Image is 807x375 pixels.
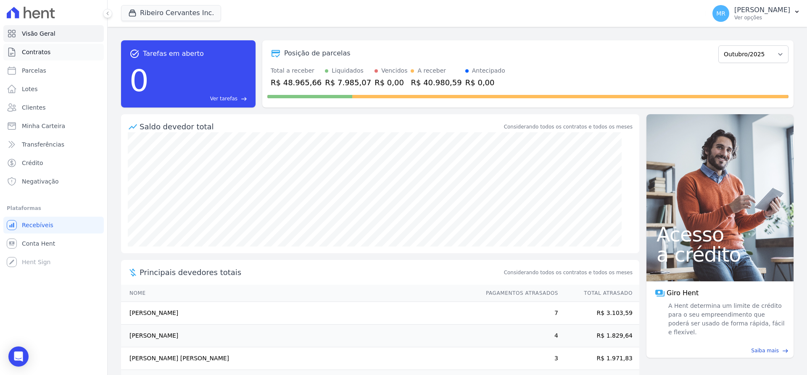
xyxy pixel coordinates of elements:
span: Ver tarefas [210,95,237,102]
div: R$ 0,00 [374,77,407,88]
span: Lotes [22,85,38,93]
div: Saldo devedor total [140,121,502,132]
div: Antecipado [472,66,505,75]
span: Negativação [22,177,59,186]
span: MR [716,10,725,16]
span: Acesso [657,224,783,244]
div: Considerando todos os contratos e todos os meses [504,123,633,131]
span: Clientes [22,103,45,112]
td: [PERSON_NAME] [121,325,478,347]
div: R$ 48.965,66 [271,77,322,88]
td: [PERSON_NAME] [PERSON_NAME] [121,347,478,370]
a: Recebíveis [3,217,104,233]
span: Visão Geral [22,29,55,38]
span: Considerando todos os contratos e todos os meses [504,269,633,276]
span: Principais devedores totais [140,267,502,278]
a: Clientes [3,99,104,116]
td: 4 [478,325,559,347]
p: [PERSON_NAME] [734,6,790,14]
a: Negativação [3,173,104,190]
span: A Hent determina um limite de crédito para o seu empreendimento que poderá ser usado de forma ráp... [667,302,785,337]
span: Tarefas em aberto [143,49,204,59]
span: Parcelas [22,66,46,75]
a: Minha Carteira [3,118,104,134]
div: Vencidos [381,66,407,75]
div: Posição de parcelas [284,48,351,58]
span: Contratos [22,48,50,56]
a: Transferências [3,136,104,153]
div: Plataformas [7,203,100,213]
td: [PERSON_NAME] [121,302,478,325]
a: Crédito [3,155,104,171]
div: R$ 7.985,07 [325,77,371,88]
a: Contratos [3,44,104,60]
span: Transferências [22,140,64,149]
span: Recebíveis [22,221,53,229]
button: Ribeiro Cervantes Inc. [121,5,221,21]
span: east [241,96,247,102]
span: Minha Carteira [22,122,65,130]
div: Liquidados [332,66,364,75]
a: Saiba mais east [651,347,789,354]
span: Crédito [22,159,43,167]
div: R$ 40.980,59 [411,77,462,88]
td: R$ 3.103,59 [559,302,639,325]
a: Ver tarefas east [152,95,247,102]
span: Giro Hent [667,288,699,298]
span: Saiba mais [751,347,779,354]
div: A receber [417,66,446,75]
span: east [782,348,789,354]
div: Total a receber [271,66,322,75]
span: Conta Hent [22,239,55,248]
div: 0 [129,59,149,102]
div: Open Intercom Messenger [8,346,29,367]
td: R$ 1.971,83 [559,347,639,370]
p: Ver opções [734,14,790,21]
a: Lotes [3,81,104,97]
span: task_alt [129,49,140,59]
th: Pagamentos Atrasados [478,285,559,302]
span: a crédito [657,244,783,265]
td: 3 [478,347,559,370]
th: Total Atrasado [559,285,639,302]
td: 7 [478,302,559,325]
a: Visão Geral [3,25,104,42]
button: MR [PERSON_NAME] Ver opções [706,2,807,25]
a: Parcelas [3,62,104,79]
td: R$ 1.829,64 [559,325,639,347]
th: Nome [121,285,478,302]
a: Conta Hent [3,235,104,252]
div: R$ 0,00 [465,77,505,88]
